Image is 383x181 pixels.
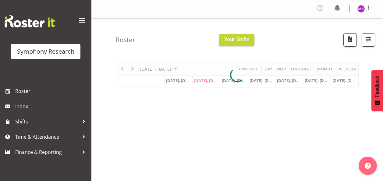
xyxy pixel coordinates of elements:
h4: Roster [116,36,135,43]
img: help-xxl-2.png [365,163,371,169]
div: Symphony Research [17,47,74,56]
span: Feedback [374,76,380,97]
span: Time & Attendance [15,132,79,141]
button: Filter Shifts [362,33,375,47]
button: Your Shifts [219,34,254,46]
span: Inbox [15,102,88,111]
span: Roster [15,87,88,96]
span: Shifts [15,117,79,126]
button: Feedback - Show survey [371,70,383,111]
img: Rosterit website logo [5,15,55,27]
img: minu-rana11870.jpg [357,5,365,12]
button: Download a PDF of the roster according to the set date range. [343,33,357,47]
span: Your Shifts [224,36,250,43]
span: Finance & Reporting [15,147,79,157]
